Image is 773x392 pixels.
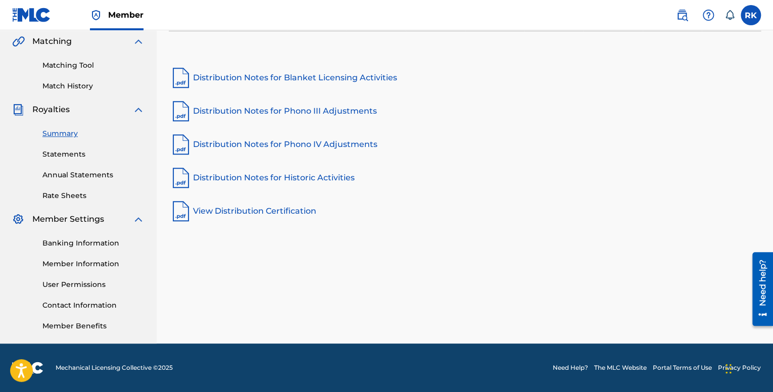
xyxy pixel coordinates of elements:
img: pdf [169,166,193,190]
img: help [702,9,714,21]
span: Member Settings [32,213,104,225]
a: Rate Sheets [42,190,144,201]
div: Help [698,5,718,25]
a: View Distribution Certification [169,199,761,223]
a: Distribution Notes for Phono IV Adjustments [169,132,761,157]
a: Distribution Notes for Historic Activities [169,166,761,190]
a: Portal Terms of Use [653,363,712,372]
a: Contact Information [42,300,144,311]
a: Distribution Notes for Phono III Adjustments [169,99,761,123]
span: Member [108,9,143,21]
a: Need Help? [553,363,588,372]
div: User Menu [741,5,761,25]
img: search [676,9,688,21]
img: Top Rightsholder [90,9,102,21]
img: pdf [169,99,193,123]
img: logo [12,362,43,374]
img: pdf [169,132,193,157]
img: Member Settings [12,213,24,225]
img: expand [132,213,144,225]
a: Public Search [672,5,692,25]
div: Drag [726,354,732,384]
a: Annual Statements [42,170,144,180]
a: Member Benefits [42,321,144,331]
img: expand [132,104,144,116]
a: Distribution Notes for Blanket Licensing Activities [169,66,761,90]
img: pdf [169,199,193,223]
span: Mechanical Licensing Collective © 2025 [56,363,173,372]
span: Matching [32,35,72,47]
img: MLC Logo [12,8,51,22]
div: Notifications [724,10,735,20]
iframe: Chat Widget [722,344,773,392]
span: Royalties [32,104,70,116]
a: The MLC Website [594,363,647,372]
a: User Permissions [42,279,144,290]
img: Matching [12,35,25,47]
a: Member Information [42,259,144,269]
a: Banking Information [42,238,144,249]
a: Statements [42,149,144,160]
a: Match History [42,81,144,91]
iframe: Resource Center [745,248,773,329]
img: Royalties [12,104,24,116]
img: pdf [169,66,193,90]
a: Matching Tool [42,60,144,71]
a: Privacy Policy [718,363,761,372]
a: Summary [42,128,144,139]
img: expand [132,35,144,47]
